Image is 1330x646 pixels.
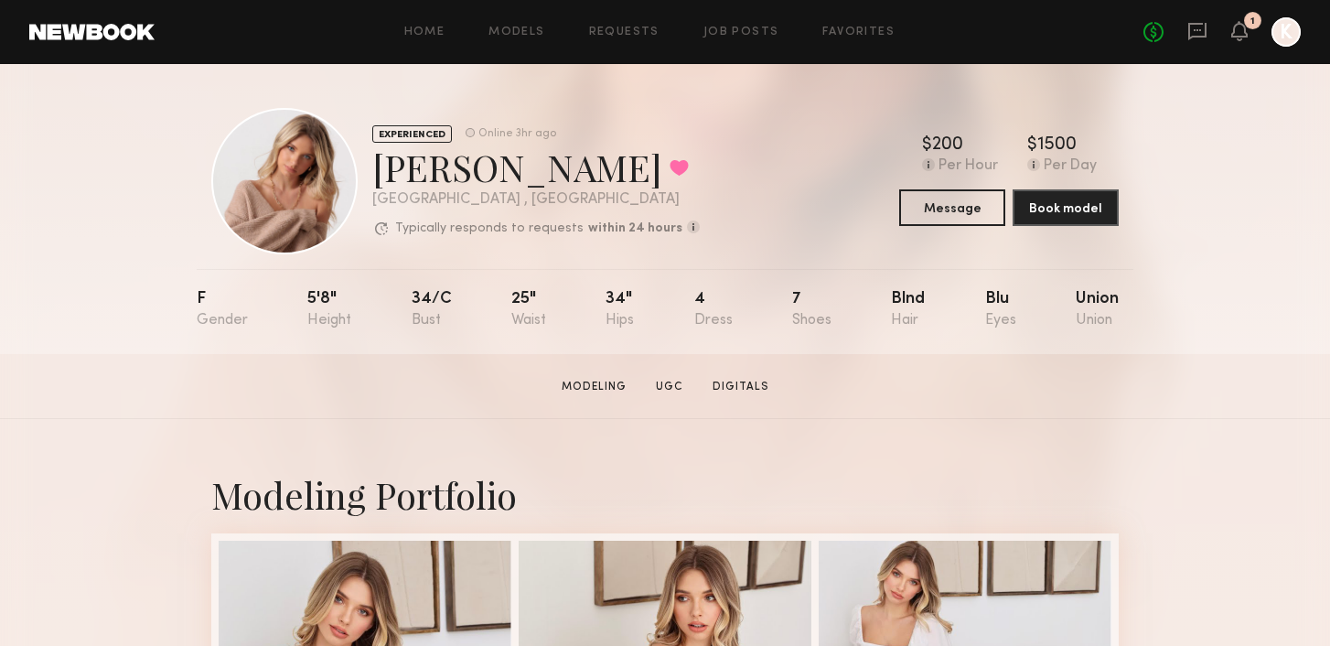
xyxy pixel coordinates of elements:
div: Blu [985,291,1016,328]
div: 1 [1250,16,1255,27]
a: UGC [649,379,691,395]
div: 5'8" [307,291,351,328]
a: Modeling [554,379,634,395]
div: 25" [511,291,546,328]
div: 34" [606,291,634,328]
div: 1500 [1037,136,1077,155]
div: 7 [792,291,831,328]
a: Favorites [822,27,895,38]
div: Blnd [891,291,925,328]
button: Message [899,189,1005,226]
div: 34/c [412,291,452,328]
b: within 24 hours [588,222,682,235]
div: Per Day [1044,158,1097,175]
a: Models [488,27,544,38]
p: Typically responds to requests [395,222,584,235]
a: Digitals [705,379,777,395]
div: $ [922,136,932,155]
div: Modeling Portfolio [211,470,1119,519]
a: Home [404,27,445,38]
div: Online 3hr ago [478,128,556,140]
div: [GEOGRAPHIC_DATA] , [GEOGRAPHIC_DATA] [372,192,700,208]
div: Per Hour [939,158,998,175]
div: Union [1076,291,1119,328]
a: Requests [589,27,660,38]
div: $ [1027,136,1037,155]
div: [PERSON_NAME] [372,143,700,191]
div: F [197,291,248,328]
a: K [1271,17,1301,47]
button: Book model [1013,189,1119,226]
div: EXPERIENCED [372,125,452,143]
div: 4 [694,291,733,328]
div: 200 [932,136,963,155]
a: Job Posts [703,27,779,38]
